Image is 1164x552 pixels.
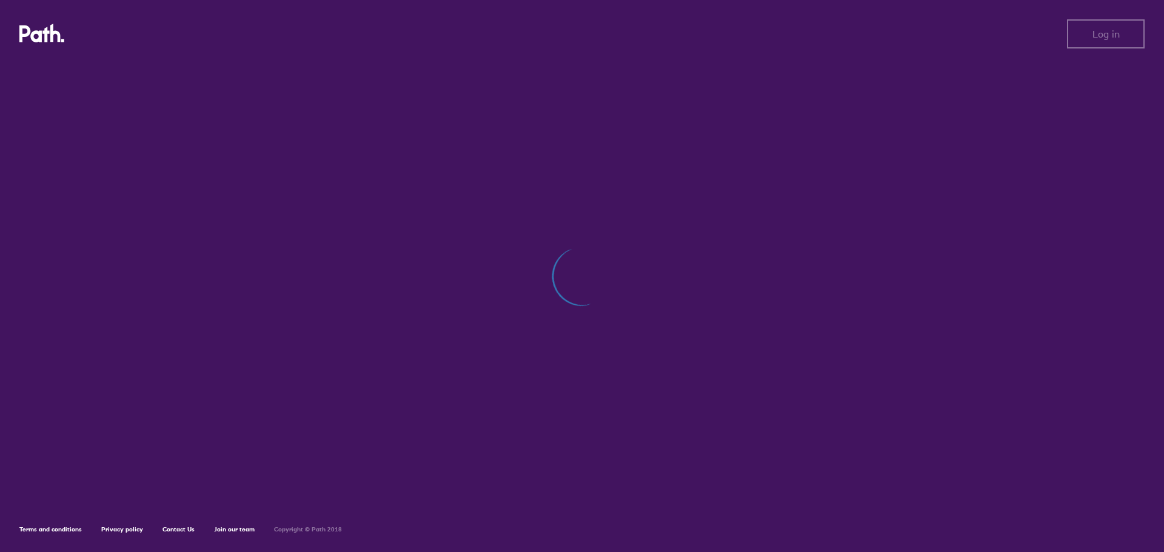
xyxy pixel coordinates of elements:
a: Join our team [214,525,255,533]
a: Terms and conditions [19,525,82,533]
button: Log in [1067,19,1145,48]
span: Log in [1092,28,1120,39]
h6: Copyright © Path 2018 [274,526,342,533]
a: Privacy policy [101,525,143,533]
a: Contact Us [162,525,195,533]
